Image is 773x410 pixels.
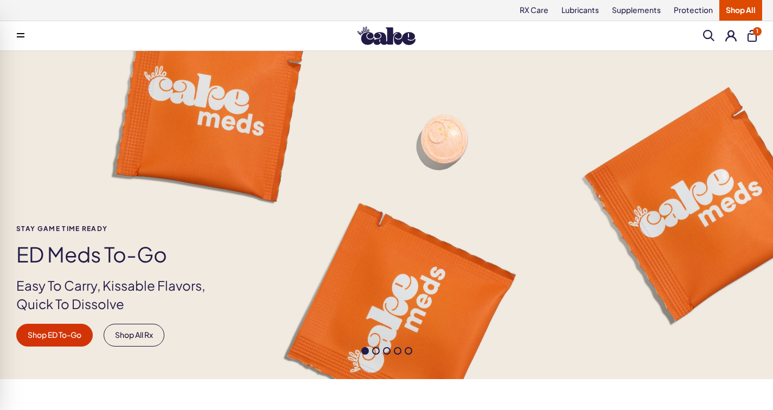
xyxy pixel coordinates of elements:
a: Shop ED To-Go [16,324,93,347]
h1: ED Meds to-go [16,243,223,266]
p: Easy To Carry, Kissable Flavors, Quick To Dissolve [16,277,223,313]
a: Shop All Rx [104,324,164,347]
span: 1 [753,27,762,36]
button: 1 [748,30,757,42]
img: Hello Cake [357,27,416,45]
span: Stay Game time ready [16,225,223,232]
